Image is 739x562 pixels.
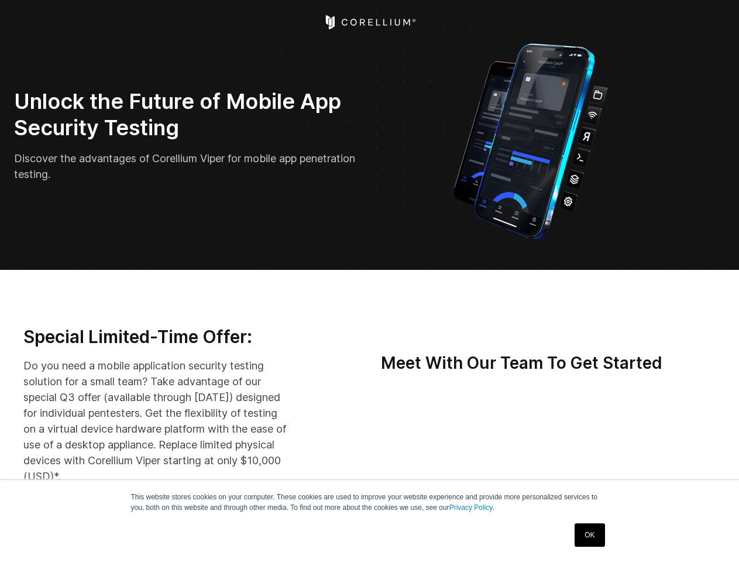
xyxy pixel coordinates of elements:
[575,523,604,547] a: OK
[131,492,609,513] p: This website stores cookies on your computer. These cookies are used to improve your website expe...
[14,152,355,180] span: Discover the advantages of Corellium Viper for mobile app penetration testing.
[442,37,618,242] img: Corellium_VIPER_Hero_1_1x
[323,15,416,29] a: Corellium Home
[381,353,662,373] strong: Meet With Our Team To Get Started
[449,503,494,512] a: Privacy Policy.
[14,88,362,141] h2: Unlock the Future of Mobile App Security Testing
[23,326,289,348] h3: Special Limited-Time Offer:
